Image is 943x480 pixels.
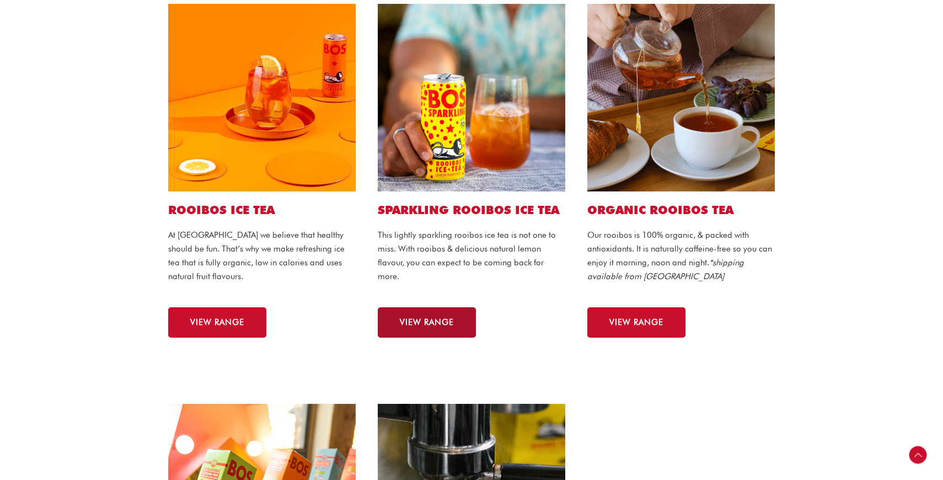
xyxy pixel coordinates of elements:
img: sparkling lemon [378,4,565,191]
img: peach [168,4,356,191]
span: VIEW RANGE [609,318,663,327]
p: At [GEOGRAPHIC_DATA] we believe that healthy should be fun. That’s why we make refreshing ice tea... [168,228,356,283]
h2: ORGANIC ROOIBOS TEA [587,202,775,217]
span: VIEW RANGE [400,318,454,327]
a: VIEW RANGE [587,307,685,338]
h2: ROOIBOS ICE TEA [168,202,356,217]
em: *shipping available from [GEOGRAPHIC_DATA] [587,258,744,281]
a: VIEW RANGE [168,307,266,338]
h2: SPARKLING ROOIBOS ICE TEA [378,202,565,217]
p: Our rooibos is 100% organic, & packed with antioxidants. It is naturally caffeine-free so you can... [587,228,775,283]
a: VIEW RANGE [378,307,476,338]
span: VIEW RANGE [190,318,244,327]
p: This lightly sparkling rooibos ice tea is not one to miss. With rooibos & delicious natural lemon... [378,228,565,283]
